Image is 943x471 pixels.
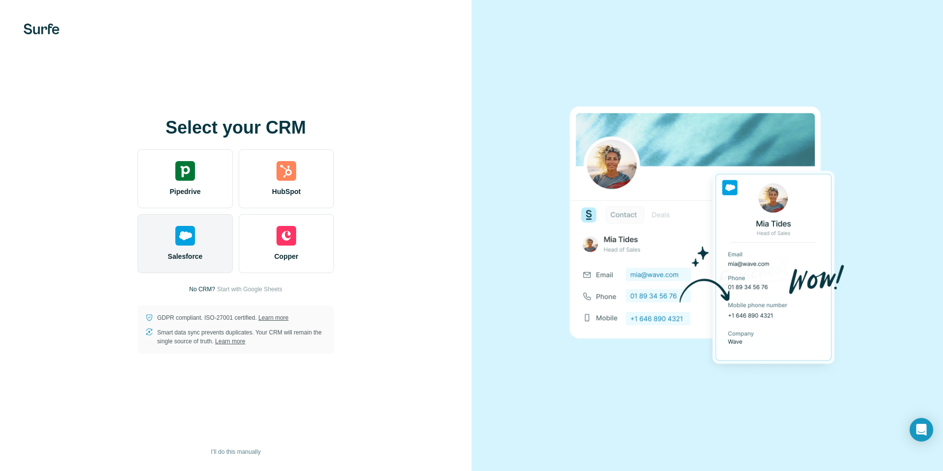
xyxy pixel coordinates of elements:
[175,161,195,181] img: pipedrive's logo
[175,226,195,246] img: salesforce's logo
[910,418,933,442] div: Open Intercom Messenger
[204,444,267,459] button: I’ll do this manually
[215,338,245,345] a: Learn more
[169,187,200,196] span: Pipedrive
[275,251,299,261] span: Copper
[277,226,296,246] img: copper's logo
[570,90,845,382] img: SALESFORCE image
[189,285,215,294] p: No CRM?
[157,328,326,346] p: Smart data sync prevents duplicates. Your CRM will remain the single source of truth.
[138,118,334,138] h1: Select your CRM
[157,313,288,322] p: GDPR compliant. ISO-27001 certified.
[272,187,301,196] span: HubSpot
[24,24,59,34] img: Surfe's logo
[217,285,282,294] button: Start with Google Sheets
[258,314,288,321] a: Learn more
[168,251,203,261] span: Salesforce
[277,161,296,181] img: hubspot's logo
[211,447,260,456] span: I’ll do this manually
